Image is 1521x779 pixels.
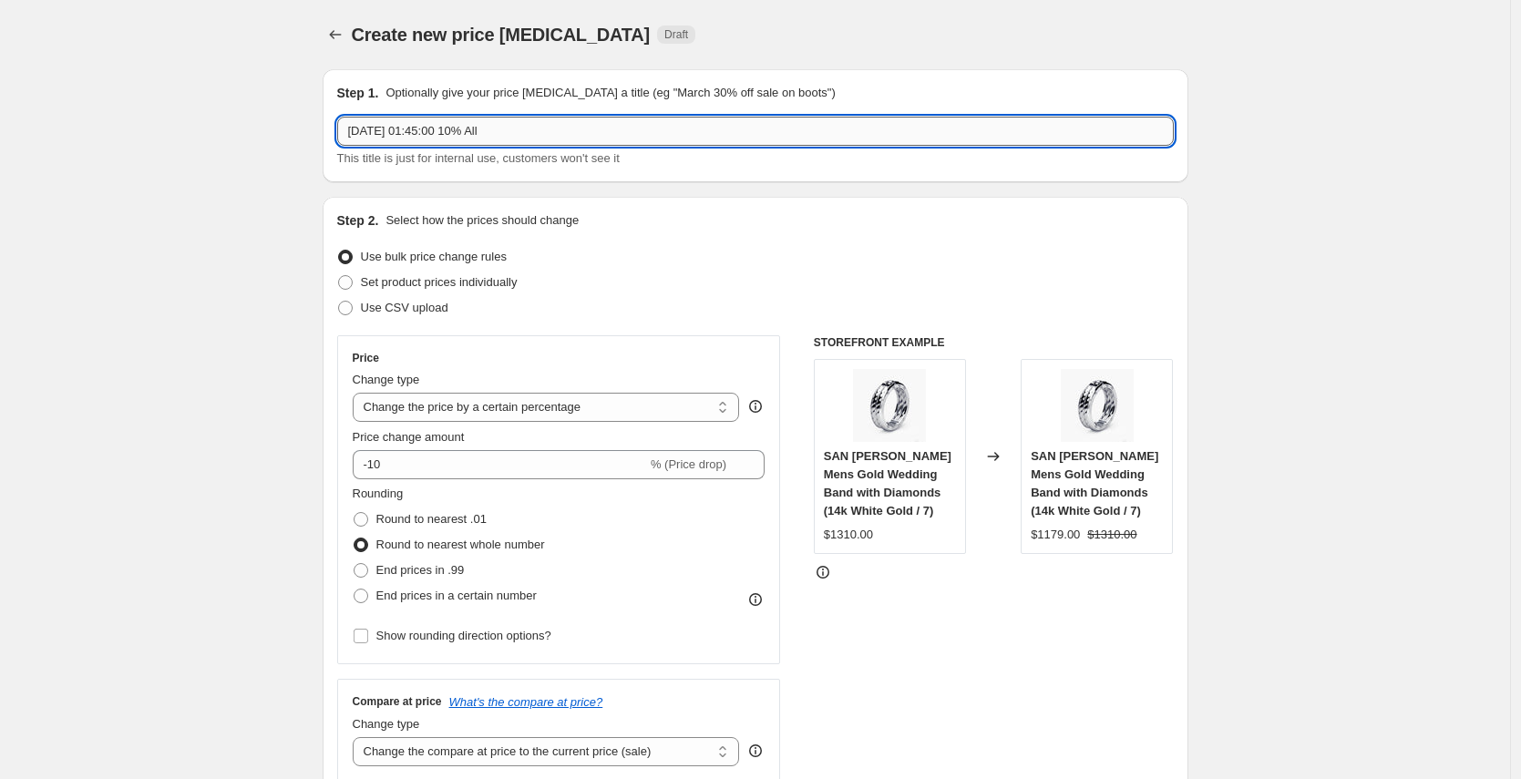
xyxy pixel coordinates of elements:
span: Change type [353,717,420,731]
span: $1310.00 [824,528,873,541]
span: Show rounding direction options? [376,629,551,642]
span: SAN [PERSON_NAME] Mens Gold Wedding Band with Diamonds (14k White Gold / 7) [824,449,951,518]
h2: Step 1. [337,84,379,102]
button: Price change jobs [323,22,348,47]
h3: Compare at price [353,694,442,709]
span: $1179.00 [1031,528,1080,541]
span: % (Price drop) [651,457,726,471]
span: Rounding [353,487,404,500]
span: Set product prices individually [361,275,518,289]
div: help [746,397,765,415]
span: Use bulk price change rules [361,250,507,263]
h2: Step 2. [337,211,379,230]
p: Optionally give your price [MEDICAL_DATA] a title (eg "March 30% off sale on boots") [385,84,835,102]
span: This title is just for internal use, customers won't see it [337,151,620,165]
span: Draft [664,27,688,42]
img: San-Lorenzo-Gold-Mens-Wedding-Band-WB020-3WW-1_80x.jpg [853,369,926,442]
span: Price change amount [353,430,465,444]
input: 30% off holiday sale [337,117,1174,146]
span: Create new price [MEDICAL_DATA] [352,25,651,45]
h6: STOREFRONT EXAMPLE [814,335,1174,350]
span: $1310.00 [1087,528,1136,541]
p: Select how the prices should change [385,211,579,230]
img: San-Lorenzo-Gold-Mens-Wedding-Band-WB020-3WW-1_80x.jpg [1061,369,1134,442]
button: What's the compare at price? [449,695,603,709]
span: Change type [353,373,420,386]
span: Round to nearest whole number [376,538,545,551]
span: End prices in .99 [376,563,465,577]
input: -15 [353,450,647,479]
span: SAN [PERSON_NAME] Mens Gold Wedding Band with Diamonds (14k White Gold / 7) [1031,449,1158,518]
span: Round to nearest .01 [376,512,487,526]
span: Use CSV upload [361,301,448,314]
div: help [746,742,765,760]
h3: Price [353,351,379,365]
span: End prices in a certain number [376,589,537,602]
